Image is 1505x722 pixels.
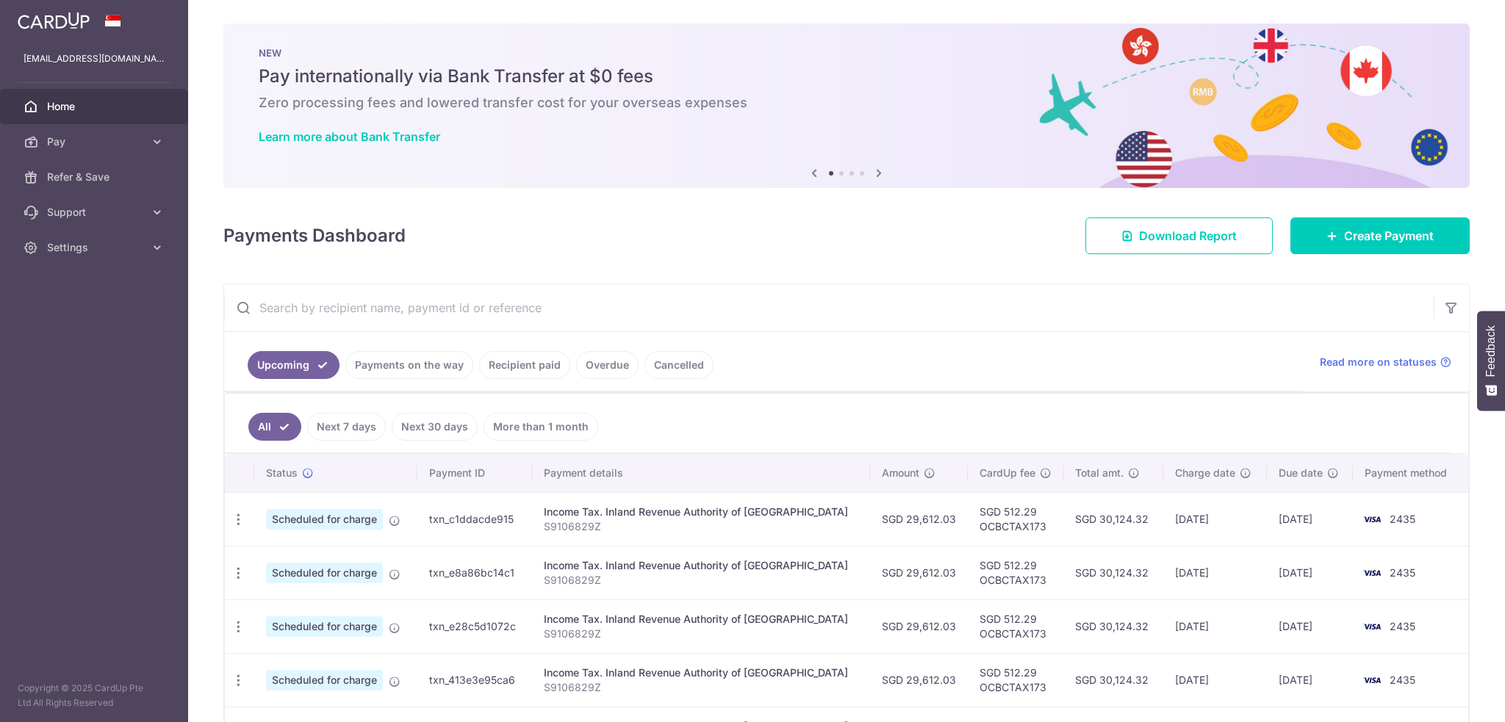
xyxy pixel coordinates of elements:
a: Create Payment [1290,217,1470,254]
a: Recipient paid [479,351,570,379]
input: Search by recipient name, payment id or reference [224,284,1434,331]
a: Next 7 days [307,413,386,441]
iframe: Opens a widget where you can find more information [1411,678,1490,715]
a: Overdue [576,351,639,379]
td: [DATE] [1267,599,1354,653]
button: Feedback - Show survey [1477,311,1505,411]
span: Amount [882,466,919,480]
td: [DATE] [1163,492,1266,546]
div: Income Tax. Inland Revenue Authority of [GEOGRAPHIC_DATA] [544,665,858,680]
td: [DATE] [1267,653,1354,707]
span: Scheduled for charge [266,563,383,583]
th: Payment method [1353,454,1468,492]
td: SGD 512.29 OCBCTAX173 [968,653,1063,707]
td: SGD 30,124.32 [1063,546,1163,599]
div: Income Tax. Inland Revenue Authority of [GEOGRAPHIC_DATA] [544,558,858,573]
img: Bank Card [1357,618,1387,635]
h6: Zero processing fees and lowered transfer cost for your overseas expenses [259,94,1434,112]
div: Income Tax. Inland Revenue Authority of [GEOGRAPHIC_DATA] [544,505,858,519]
td: txn_c1ddacde915 [417,492,533,546]
a: Next 30 days [392,413,478,441]
a: Upcoming [248,351,340,379]
span: Download Report [1139,227,1237,245]
td: SGD 30,124.32 [1063,599,1163,653]
a: Download Report [1085,217,1273,254]
span: Pay [47,134,144,149]
span: Settings [47,240,144,255]
td: [DATE] [1267,492,1354,546]
img: Bank transfer banner [223,24,1470,188]
span: 2435 [1390,566,1415,579]
td: SGD 512.29 OCBCTAX173 [968,599,1063,653]
td: SGD 29,612.03 [870,492,968,546]
span: Scheduled for charge [266,670,383,690]
span: 2435 [1390,674,1415,686]
a: All [248,413,301,441]
p: [EMAIL_ADDRESS][DOMAIN_NAME] [24,51,165,66]
span: CardUp fee [980,466,1035,480]
img: CardUp [18,12,90,29]
a: More than 1 month [484,413,598,441]
span: Due date [1279,466,1323,480]
td: SGD 30,124.32 [1063,492,1163,546]
div: Income Tax. Inland Revenue Authority of [GEOGRAPHIC_DATA] [544,612,858,627]
span: 2435 [1390,620,1415,632]
span: Charge date [1175,466,1235,480]
img: Bank Card [1357,510,1387,528]
span: Total amt. [1075,466,1124,480]
th: Payment details [532,454,870,492]
span: Scheduled for charge [266,509,383,530]
img: Bank Card [1357,564,1387,582]
p: S9106829Z [544,627,858,641]
span: Read more on statuses [1320,355,1437,369]
span: Home [47,99,144,114]
span: Create Payment [1344,227,1434,245]
a: Payments on the way [345,351,473,379]
a: Cancelled [644,351,714,379]
td: txn_e28c5d1072c [417,599,533,653]
a: Read more on statuses [1320,355,1451,369]
h5: Pay internationally via Bank Transfer at $0 fees [259,65,1434,88]
td: SGD 29,612.03 [870,546,968,599]
p: S9106829Z [544,573,858,588]
span: Scheduled for charge [266,616,383,637]
td: txn_e8a86bc14c1 [417,546,533,599]
th: Payment ID [417,454,533,492]
span: Refer & Save [47,170,144,184]
img: Bank Card [1357,671,1387,689]
td: SGD 512.29 OCBCTAX173 [968,546,1063,599]
td: SGD 512.29 OCBCTAX173 [968,492,1063,546]
td: SGD 30,124.32 [1063,653,1163,707]
td: [DATE] [1163,599,1266,653]
td: [DATE] [1163,546,1266,599]
span: Feedback [1484,325,1498,377]
p: S9106829Z [544,519,858,534]
span: Status [266,466,298,480]
h4: Payments Dashboard [223,223,406,249]
td: txn_413e3e95ca6 [417,653,533,707]
p: NEW [259,47,1434,59]
span: Support [47,205,144,220]
td: [DATE] [1163,653,1266,707]
span: 2435 [1390,513,1415,525]
a: Learn more about Bank Transfer [259,129,440,144]
p: S9106829Z [544,680,858,695]
td: SGD 29,612.03 [870,653,968,707]
td: [DATE] [1267,546,1354,599]
td: SGD 29,612.03 [870,599,968,653]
